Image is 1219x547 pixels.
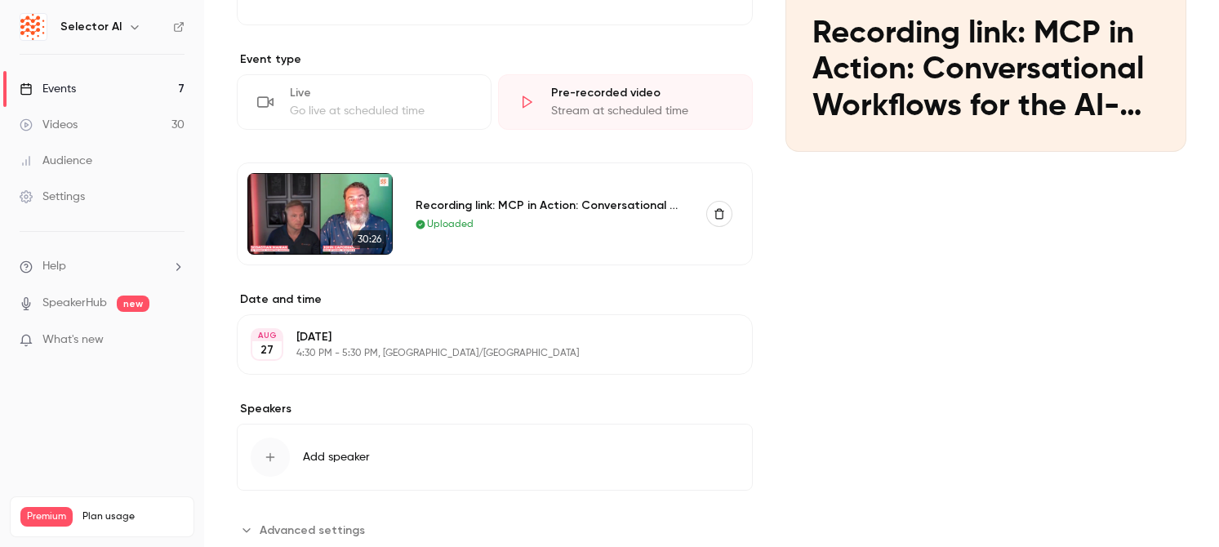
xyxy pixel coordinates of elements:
div: Videos [20,117,78,133]
li: help-dropdown-opener [20,258,185,275]
a: SpeakerHub [42,295,107,312]
label: Date and time [237,291,753,308]
p: 4:30 PM - 5:30 PM, [GEOGRAPHIC_DATA]/[GEOGRAPHIC_DATA] [296,347,666,360]
div: Settings [20,189,85,205]
label: Speakers [237,401,753,417]
img: Selector AI [20,14,47,40]
span: Plan usage [82,510,184,523]
div: LiveGo live at scheduled time [237,74,492,130]
span: Uploaded [427,217,474,232]
span: 30:26 [353,230,386,248]
div: Pre-recorded videoStream at scheduled time [498,74,753,130]
p: [DATE] [296,329,666,345]
span: Add speaker [303,449,370,465]
div: Live [290,85,471,101]
button: Advanced settings [237,517,375,543]
iframe: Noticeable Trigger [165,333,185,348]
p: 27 [260,342,274,358]
h6: Selector AI [60,19,122,35]
span: Help [42,258,66,275]
p: Event type [237,51,753,68]
div: Audience [20,153,92,169]
div: Stream at scheduled time [551,103,732,119]
span: What's new [42,331,104,349]
div: Events [20,81,76,97]
div: AUG [252,330,282,341]
span: Advanced settings [260,522,365,539]
div: Go live at scheduled time [290,103,471,119]
div: Recording link: MCP in Action: Conversational Workflows for the AI-Native Enterprise [416,197,687,214]
span: Premium [20,507,73,527]
button: Add speaker [237,424,753,491]
div: Pre-recorded video [551,85,732,101]
span: new [117,296,149,312]
section: Advanced settings [237,517,753,543]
